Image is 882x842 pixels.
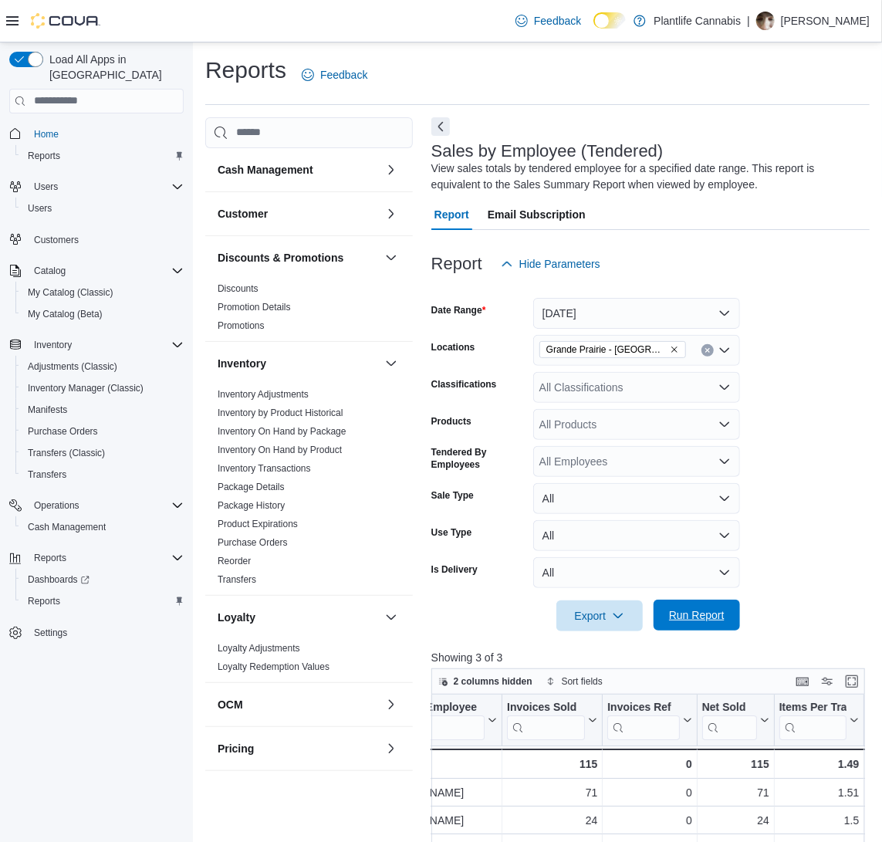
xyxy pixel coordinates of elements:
[218,556,251,566] a: Reorder
[218,283,259,294] a: Discounts
[218,661,329,672] a: Loyalty Redemption Values
[218,462,311,475] span: Inventory Transactions
[22,379,184,397] span: Inventory Manager (Classic)
[28,404,67,416] span: Manifests
[34,552,66,564] span: Reports
[218,536,288,549] span: Purchase Orders
[431,650,870,665] p: Showing 3 of 3
[607,700,691,739] button: Invoices Ref
[431,142,664,161] h3: Sales by Employee (Tendered)
[431,446,527,471] label: Tendered By Employees
[218,499,285,512] span: Package History
[22,592,66,610] a: Reports
[374,755,497,773] div: Totals
[218,500,285,511] a: Package History
[843,672,861,691] button: Enter fullscreen
[533,557,740,588] button: All
[375,700,485,715] div: Tendered Employee
[22,592,184,610] span: Reports
[22,379,150,397] a: Inventory Manager (Classic)
[507,700,585,739] div: Invoices Sold
[28,178,184,196] span: Users
[701,700,756,739] div: Net Sold
[28,360,117,373] span: Adjustments (Classic)
[702,783,769,802] div: 71
[431,341,475,353] label: Locations
[22,444,111,462] a: Transfers (Classic)
[22,147,184,165] span: Reports
[701,755,769,773] div: 115
[3,260,190,282] button: Catalog
[670,345,679,354] button: Remove Grande Prairie - Cobblestone from selection in this group
[218,555,251,567] span: Reorder
[507,783,597,802] div: 71
[34,265,66,277] span: Catalog
[22,199,184,218] span: Users
[22,305,109,323] a: My Catalog (Beta)
[22,570,184,589] span: Dashboards
[22,465,73,484] a: Transfers
[28,125,65,144] a: Home
[22,570,96,589] a: Dashboards
[15,464,190,485] button: Transfers
[546,342,667,357] span: Grande Prairie - [GEOGRAPHIC_DATA]
[218,444,342,456] span: Inventory On Hand by Product
[534,13,581,29] span: Feedback
[701,344,714,357] button: Clear input
[562,675,603,688] span: Sort fields
[218,741,254,756] h3: Pricing
[22,401,73,419] a: Manifests
[607,811,691,830] div: 0
[218,320,265,332] span: Promotions
[556,600,643,631] button: Export
[382,695,400,714] button: OCM
[718,455,731,468] button: Open list of options
[507,700,597,739] button: Invoices Sold
[218,537,288,548] a: Purchase Orders
[779,700,859,739] button: Items Per Transaction
[519,256,600,272] span: Hide Parameters
[218,643,300,654] a: Loyalty Adjustments
[375,783,497,802] div: [PERSON_NAME]
[540,672,609,691] button: Sort fields
[28,549,73,567] button: Reports
[654,12,741,30] p: Plantlife Cannabis
[375,700,485,739] div: Tendered Employee
[28,286,113,299] span: My Catalog (Classic)
[454,675,532,688] span: 2 columns hidden
[431,161,862,193] div: View sales totals by tendered employee for a specified date range. This report is equivalent to t...
[218,518,298,530] span: Product Expirations
[3,621,190,644] button: Settings
[218,482,285,492] a: Package Details
[718,418,731,431] button: Open list of options
[434,199,469,230] span: Report
[22,465,184,484] span: Transfers
[793,672,812,691] button: Keyboard shortcuts
[218,426,346,437] a: Inventory On Hand by Package
[495,249,607,279] button: Hide Parameters
[218,481,285,493] span: Package Details
[382,161,400,179] button: Cash Management
[218,388,309,401] span: Inventory Adjustments
[28,262,184,280] span: Catalog
[218,610,255,625] h3: Loyalty
[701,700,756,715] div: Net Sold
[382,739,400,758] button: Pricing
[702,811,769,830] div: 24
[3,495,190,516] button: Operations
[15,356,190,377] button: Adjustments (Classic)
[22,518,184,536] span: Cash Management
[607,755,691,773] div: 0
[607,783,691,802] div: 0
[218,610,379,625] button: Loyalty
[218,250,343,265] h3: Discounts & Promotions
[28,624,73,642] a: Settings
[22,357,123,376] a: Adjustments (Classic)
[28,150,60,162] span: Reports
[22,357,184,376] span: Adjustments (Classic)
[28,336,184,354] span: Inventory
[15,198,190,219] button: Users
[218,574,256,585] a: Transfers
[218,356,266,371] h3: Inventory
[533,483,740,514] button: All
